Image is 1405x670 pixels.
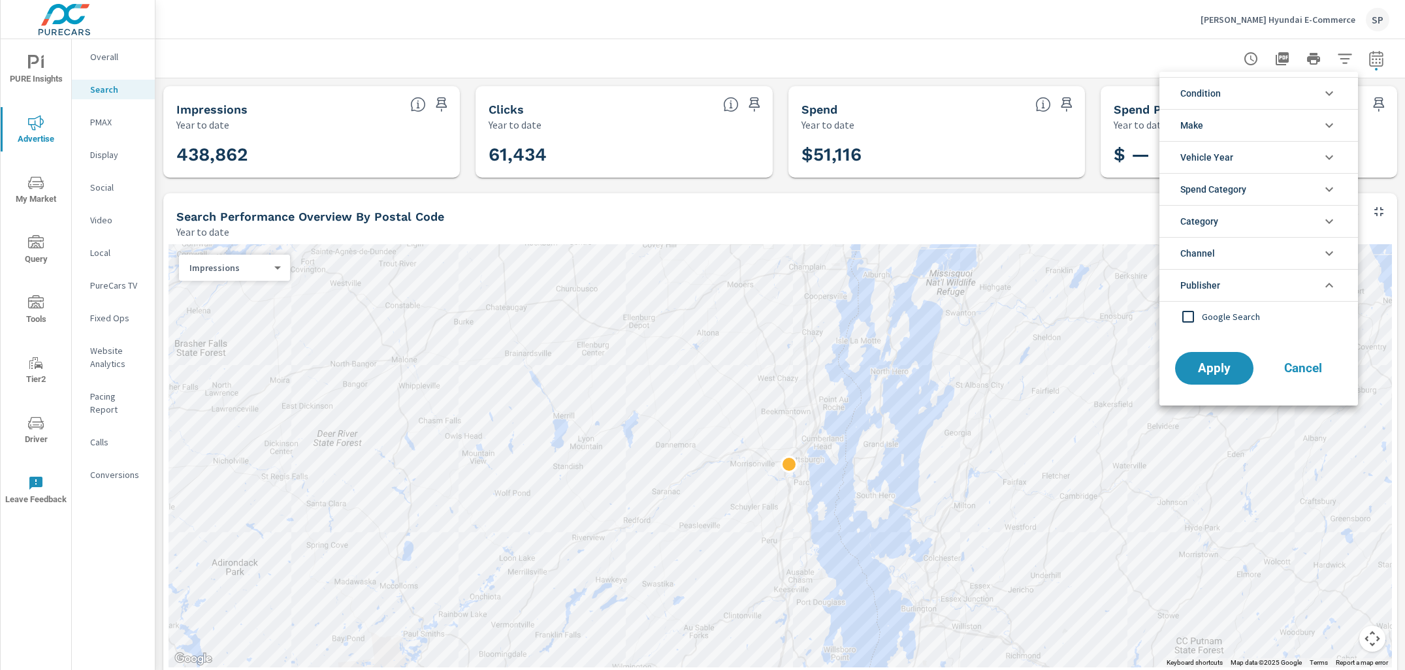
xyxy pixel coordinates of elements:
span: Publisher [1180,270,1220,301]
ul: filter options [1159,72,1358,336]
span: Apply [1188,362,1240,374]
span: Vehicle Year [1180,142,1233,173]
span: Condition [1180,78,1221,109]
span: Spend Category [1180,174,1246,205]
button: Cancel [1264,352,1342,385]
span: Make [1180,110,1203,141]
button: Apply [1175,352,1253,385]
span: Channel [1180,238,1215,269]
span: Category [1180,206,1218,237]
span: Google Search [1202,309,1345,325]
div: Google Search [1159,302,1355,331]
span: Cancel [1277,362,1329,374]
